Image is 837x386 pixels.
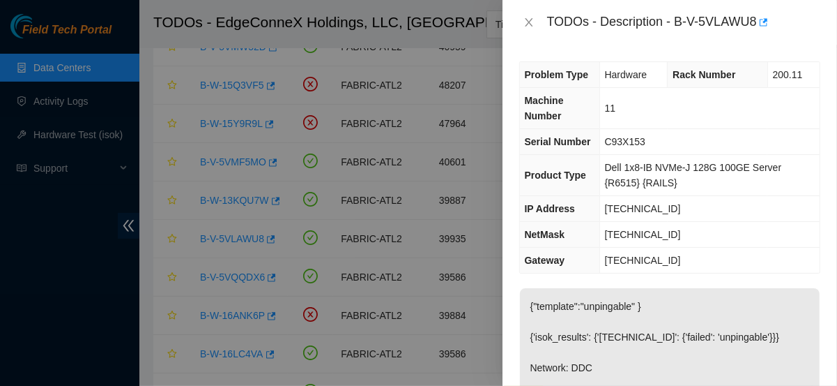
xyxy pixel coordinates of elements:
span: Hardware [605,69,647,80]
span: Dell 1x8-IB NVMe-J 128G 100GE Server {R6515} {RAILS} [605,162,782,188]
span: [TECHNICAL_ID] [605,203,681,214]
span: 200.11 [773,69,803,80]
div: TODOs - Description - B-V-5VLAWU8 [547,11,820,34]
span: Machine Number [525,95,564,121]
span: Problem Type [525,69,589,80]
span: Gateway [525,255,565,266]
span: 11 [605,103,616,114]
button: Close [519,16,539,29]
span: NetMask [525,229,565,240]
span: C93X153 [605,136,645,147]
span: Product Type [525,170,586,181]
span: Serial Number [525,136,591,147]
span: [TECHNICAL_ID] [605,255,681,266]
span: close [523,17,535,28]
span: [TECHNICAL_ID] [605,229,681,240]
span: Rack Number [673,69,735,80]
span: IP Address [525,203,575,214]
